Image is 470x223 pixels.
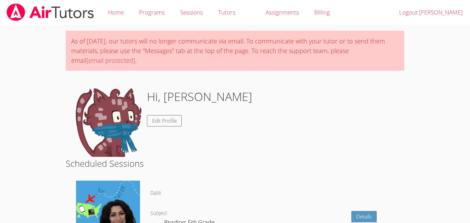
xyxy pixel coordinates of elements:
img: airtutors_banner-c4298cdbf04f3fff15de1276eac7730deb9818008684d7c2e4769d2f7ddbe033.png [6,3,95,21]
img: default.png [73,88,141,157]
a: Details [351,211,377,222]
h1: Hi, [PERSON_NAME] [147,88,252,105]
a: [email protected] [86,56,135,64]
div: As of [DATE], our tutors will no longer communicate via email. To communicate with your tutor or ... [66,31,404,71]
dt: Subject [150,209,167,218]
dt: Date [150,189,161,197]
a: Edit Profile [147,115,182,126]
h2: Scheduled Sessions [66,157,404,170]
